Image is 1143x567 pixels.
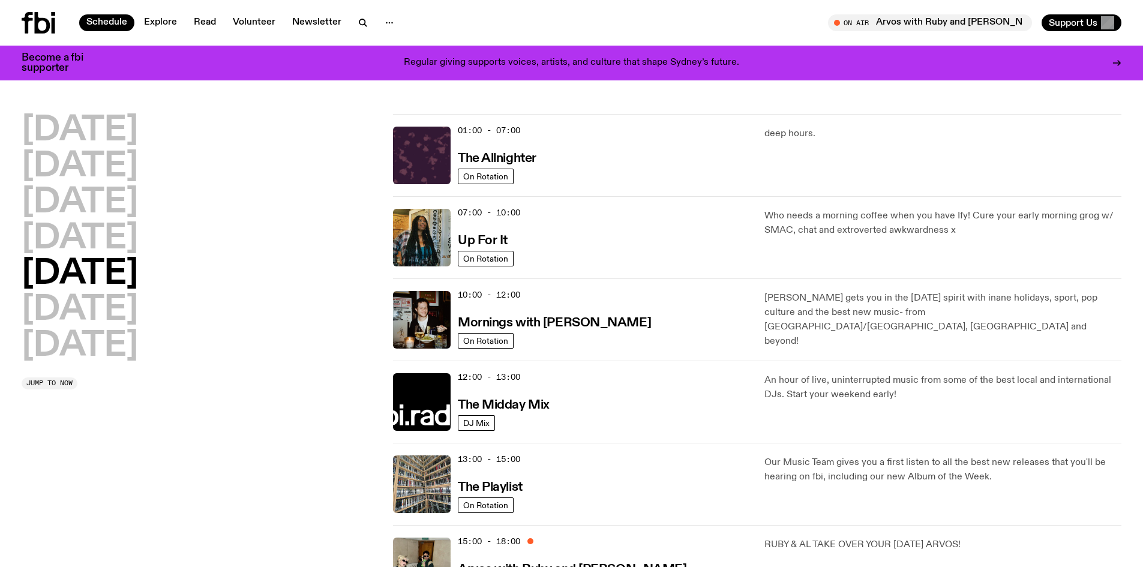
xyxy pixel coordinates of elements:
span: 07:00 - 10:00 [458,207,520,218]
span: 01:00 - 07:00 [458,125,520,136]
button: Support Us [1042,14,1121,31]
p: An hour of live, uninterrupted music from some of the best local and international DJs. Start you... [764,373,1121,402]
a: Newsletter [285,14,349,31]
p: RUBY & AL TAKE OVER YOUR [DATE] ARVOS! [764,538,1121,552]
button: [DATE] [22,222,138,256]
a: Up For It [458,232,508,247]
span: 10:00 - 12:00 [458,289,520,301]
a: DJ Mix [458,415,495,431]
span: DJ Mix [463,418,490,427]
button: [DATE] [22,329,138,363]
span: On Rotation [463,500,508,509]
h3: Mornings with [PERSON_NAME] [458,317,651,329]
span: Support Us [1049,17,1097,28]
a: Read [187,14,223,31]
a: On Rotation [458,497,514,513]
a: Schedule [79,14,134,31]
a: On Rotation [458,251,514,266]
span: 15:00 - 18:00 [458,536,520,547]
span: On Rotation [463,172,508,181]
p: [PERSON_NAME] gets you in the [DATE] spirit with inane holidays, sport, pop culture and the best ... [764,291,1121,349]
a: Explore [137,14,184,31]
a: Volunteer [226,14,283,31]
p: Who needs a morning coffee when you have Ify! Cure your early morning grog w/ SMAC, chat and extr... [764,209,1121,238]
button: [DATE] [22,293,138,327]
button: [DATE] [22,186,138,220]
a: The Playlist [458,479,523,494]
a: On Rotation [458,169,514,184]
button: [DATE] [22,257,138,291]
button: [DATE] [22,114,138,148]
p: Our Music Team gives you a first listen to all the best new releases that you'll be hearing on fb... [764,455,1121,484]
h3: The Playlist [458,481,523,494]
p: deep hours. [764,127,1121,141]
span: On Rotation [463,254,508,263]
a: The Allnighter [458,150,536,165]
button: [DATE] [22,150,138,184]
a: The Midday Mix [458,397,550,412]
h3: The Allnighter [458,152,536,165]
p: Regular giving supports voices, artists, and culture that shape Sydney’s future. [404,58,739,68]
span: Jump to now [26,380,73,386]
a: On Rotation [458,333,514,349]
img: Ify - a Brown Skin girl with black braided twists, looking up to the side with her tongue stickin... [393,209,451,266]
span: On Rotation [463,336,508,345]
img: Sam blankly stares at the camera, brightly lit by a camera flash wearing a hat collared shirt and... [393,291,451,349]
button: On AirArvos with Ruby and [PERSON_NAME] [828,14,1032,31]
h3: Up For It [458,235,508,247]
h3: The Midday Mix [458,399,550,412]
button: Jump to now [22,377,77,389]
a: Mornings with [PERSON_NAME] [458,314,651,329]
img: A corner shot of the fbi music library [393,455,451,513]
span: 13:00 - 15:00 [458,454,520,465]
h3: Become a fbi supporter [22,53,98,73]
span: 12:00 - 13:00 [458,371,520,383]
